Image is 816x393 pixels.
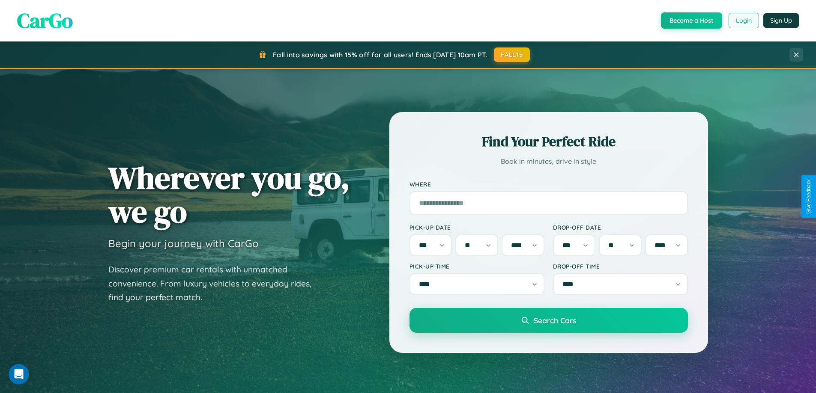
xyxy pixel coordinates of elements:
button: Become a Host [661,12,722,29]
label: Drop-off Date [553,224,688,231]
h3: Begin your journey with CarGo [108,237,259,250]
span: Fall into savings with 15% off for all users! Ends [DATE] 10am PT. [273,50,487,59]
p: Discover premium car rentals with unmatched convenience. From luxury vehicles to everyday rides, ... [108,263,323,304]
button: Sign Up [763,13,799,28]
span: CarGo [17,6,73,35]
label: Drop-off Time [553,263,688,270]
div: Give Feedback [806,179,812,214]
span: Search Cars [534,316,576,325]
button: FALL15 [494,47,530,62]
p: Book in minutes, drive in style [409,155,688,168]
h2: Find Your Perfect Ride [409,132,688,151]
iframe: Intercom live chat [9,364,29,384]
label: Pick-up Date [409,224,544,231]
button: Login [729,13,759,28]
h1: Wherever you go, we go [108,161,350,228]
label: Where [409,180,688,188]
button: Search Cars [409,308,688,333]
label: Pick-up Time [409,263,544,270]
